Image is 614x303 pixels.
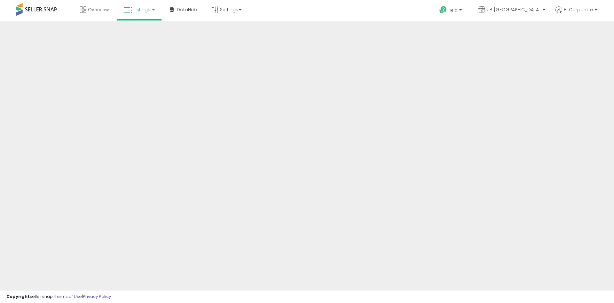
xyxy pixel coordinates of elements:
[134,6,150,13] span: Listings
[439,6,447,14] i: Get Help
[88,6,109,13] span: Overview
[487,6,541,13] span: UB [GEOGRAPHIC_DATA]
[177,6,197,13] span: DataHub
[564,6,593,13] span: Hi Corporate
[555,6,597,21] a: Hi Corporate
[434,1,468,21] a: Help
[449,7,457,13] span: Help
